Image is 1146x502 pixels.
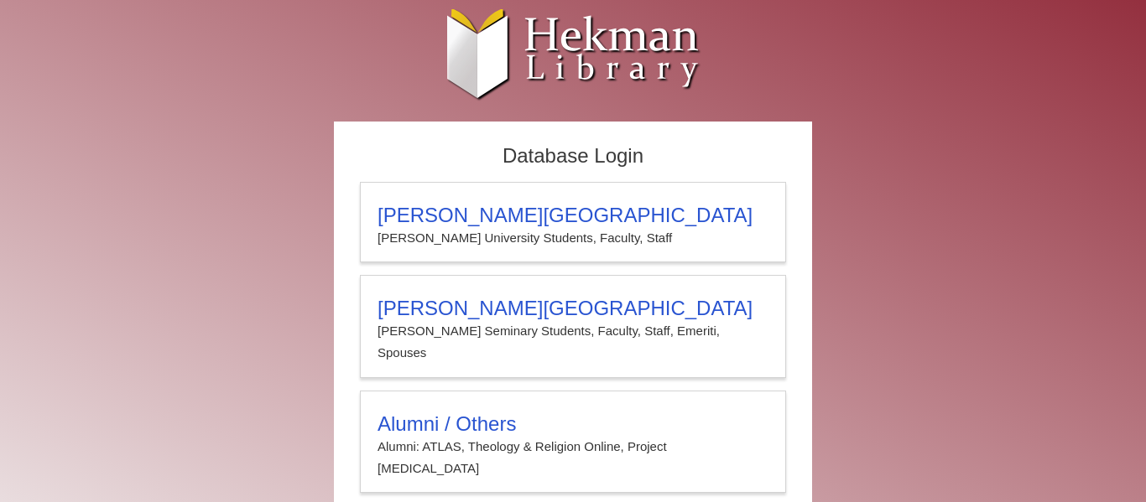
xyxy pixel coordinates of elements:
[378,204,768,227] h3: [PERSON_NAME][GEOGRAPHIC_DATA]
[378,297,768,320] h3: [PERSON_NAME][GEOGRAPHIC_DATA]
[378,412,768,480] summary: Alumni / OthersAlumni: ATLAS, Theology & Religion Online, Project [MEDICAL_DATA]
[378,227,768,249] p: [PERSON_NAME] University Students, Faculty, Staff
[378,320,768,365] p: [PERSON_NAME] Seminary Students, Faculty, Staff, Emeriti, Spouses
[352,139,794,173] h2: Database Login
[360,275,786,378] a: [PERSON_NAME][GEOGRAPHIC_DATA][PERSON_NAME] Seminary Students, Faculty, Staff, Emeriti, Spouses
[378,436,768,480] p: Alumni: ATLAS, Theology & Religion Online, Project [MEDICAL_DATA]
[360,182,786,262] a: [PERSON_NAME][GEOGRAPHIC_DATA][PERSON_NAME] University Students, Faculty, Staff
[378,412,768,436] h3: Alumni / Others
